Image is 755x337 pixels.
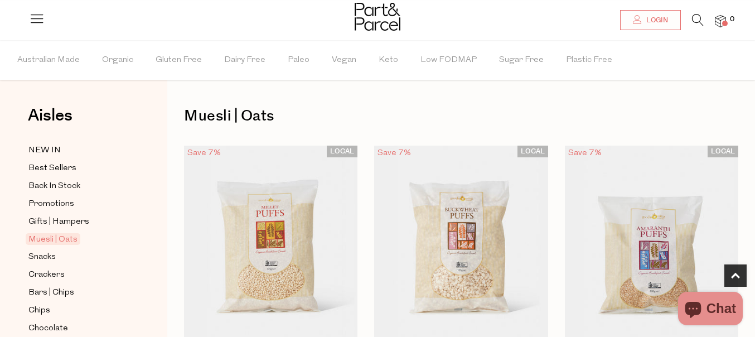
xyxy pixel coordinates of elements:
[327,146,357,157] span: LOCAL
[28,321,130,335] a: Chocolate
[28,107,72,135] a: Aisles
[17,41,80,80] span: Australian Made
[184,146,224,161] div: Save 7%
[26,233,80,245] span: Muesli | Oats
[28,250,130,264] a: Snacks
[224,41,265,80] span: Dairy Free
[420,41,477,80] span: Low FODMAP
[675,292,746,328] inbox-online-store-chat: Shopify online store chat
[355,3,400,31] img: Part&Parcel
[727,15,737,25] span: 0
[565,146,605,161] div: Save 7%
[28,268,130,282] a: Crackers
[715,15,726,27] a: 0
[566,41,612,80] span: Plastic Free
[28,268,65,282] span: Crackers
[332,41,356,80] span: Vegan
[28,304,130,317] a: Chips
[28,179,130,193] a: Back In Stock
[708,146,738,157] span: LOCAL
[28,143,130,157] a: NEW IN
[28,161,130,175] a: Best Sellers
[28,162,76,175] span: Best Sellers
[28,197,130,211] a: Promotions
[28,198,74,211] span: Promotions
[374,146,414,161] div: Save 7%
[517,146,548,157] span: LOCAL
[28,304,50,317] span: Chips
[28,233,130,246] a: Muesli | Oats
[643,16,668,25] span: Login
[28,103,72,128] span: Aisles
[28,215,130,229] a: Gifts | Hampers
[102,41,133,80] span: Organic
[184,103,738,129] h1: Muesli | Oats
[28,286,74,300] span: Bars | Chips
[28,251,56,264] span: Snacks
[28,144,61,157] span: NEW IN
[499,41,544,80] span: Sugar Free
[28,215,89,229] span: Gifts | Hampers
[156,41,202,80] span: Gluten Free
[28,286,130,300] a: Bars | Chips
[28,322,68,335] span: Chocolate
[379,41,398,80] span: Keto
[288,41,309,80] span: Paleo
[620,10,681,30] a: Login
[28,180,80,193] span: Back In Stock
